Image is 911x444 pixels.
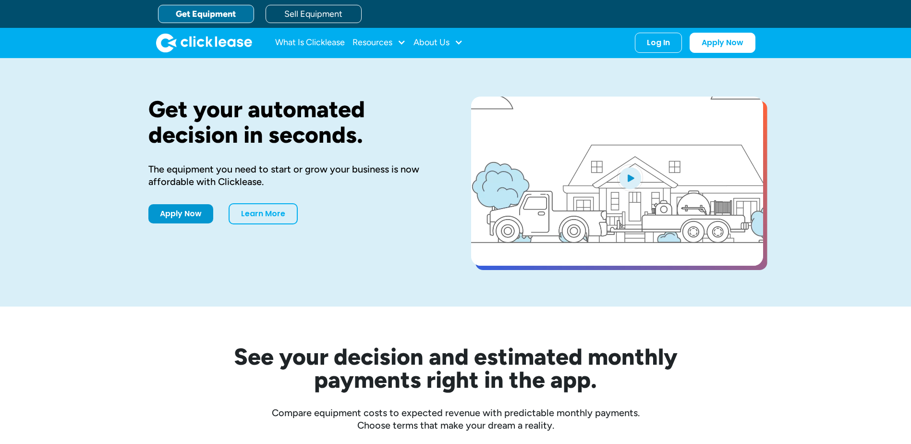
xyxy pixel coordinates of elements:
[229,203,298,224] a: Learn More
[647,38,670,48] div: Log In
[148,163,440,188] div: The equipment you need to start or grow your business is now affordable with Clicklease.
[148,407,763,432] div: Compare equipment costs to expected revenue with predictable monthly payments. Choose terms that ...
[413,33,463,52] div: About Us
[148,204,213,223] a: Apply Now
[275,33,345,52] a: What Is Clicklease
[266,5,362,23] a: Sell Equipment
[158,5,254,23] a: Get Equipment
[352,33,406,52] div: Resources
[617,164,643,191] img: Blue play button logo on a light blue circular background
[690,33,755,53] a: Apply Now
[156,33,252,52] img: Clicklease logo
[156,33,252,52] a: home
[187,345,725,391] h2: See your decision and estimated monthly payments right in the app.
[148,97,440,148] h1: Get your automated decision in seconds.
[471,97,763,266] a: open lightbox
